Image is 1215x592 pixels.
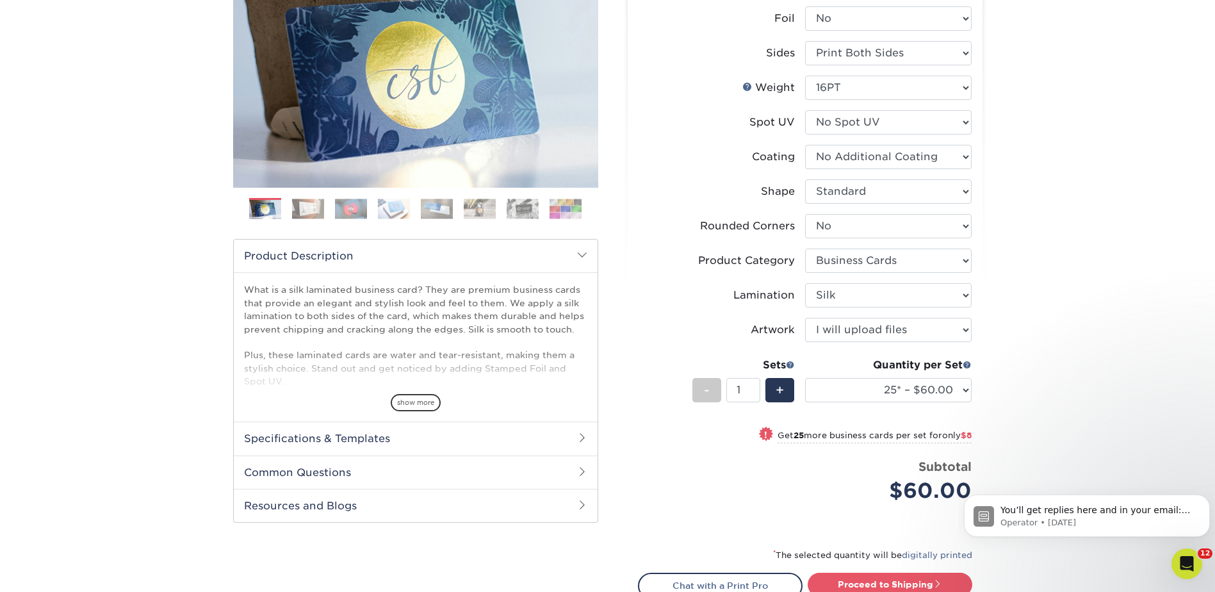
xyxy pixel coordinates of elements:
[761,184,795,199] div: Shape
[234,240,598,272] h2: Product Description
[794,431,804,440] strong: 25
[774,11,795,26] div: Foil
[378,199,410,218] img: Business Cards 04
[959,468,1215,557] iframe: Intercom notifications message
[918,459,972,473] strong: Subtotal
[749,115,795,130] div: Spot UV
[773,550,972,560] small: The selected quantity will be
[421,199,453,218] img: Business Cards 05
[464,199,496,218] img: Business Cards 06
[234,422,598,455] h2: Specifications & Templates
[751,322,795,338] div: Artwork
[244,283,587,492] p: What is a silk laminated business card? They are premium business cards that provide an elegant a...
[704,381,710,400] span: -
[249,193,281,226] img: Business Cards 01
[764,428,767,441] span: !
[815,475,972,506] div: $60.00
[700,218,795,234] div: Rounded Corners
[335,199,367,218] img: Business Cards 03
[902,550,972,560] a: digitally printed
[292,199,324,218] img: Business Cards 02
[805,358,972,373] div: Quantity per Set
[942,431,972,440] span: only
[733,288,795,303] div: Lamination
[1171,548,1202,579] iframe: Intercom live chat
[234,489,598,522] h2: Resources and Blogs
[391,394,441,411] span: show more
[1198,548,1212,559] span: 12
[692,358,795,373] div: Sets
[234,456,598,489] h2: Common Questions
[752,149,795,165] div: Coating
[961,431,972,440] span: $8
[776,381,784,400] span: +
[742,80,795,95] div: Weight
[766,45,795,61] div: Sides
[550,199,582,218] img: Business Cards 08
[778,431,972,443] small: Get more business cards per set for
[698,253,795,268] div: Product Category
[507,199,539,218] img: Business Cards 07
